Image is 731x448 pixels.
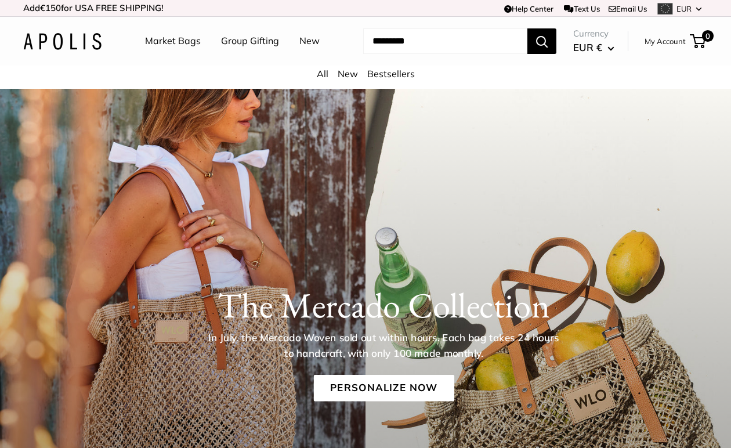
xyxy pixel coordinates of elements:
a: Email Us [609,4,647,13]
h1: The Mercado Collection [59,284,709,326]
button: Search [527,28,556,54]
a: Text Us [564,4,599,13]
span: Currency [573,26,614,42]
span: EUR [676,4,692,13]
span: EUR € [573,41,602,53]
a: All [317,68,328,80]
a: My Account [645,34,686,48]
input: Search... [363,28,527,54]
a: Personalize Now [313,375,454,402]
a: Market Bags [145,32,201,50]
p: In July, the Mercado Woven sold out within hours. Each bag takes 24 hours to handcraft, with only... [205,330,563,361]
span: 0 [702,30,714,42]
a: 0 [691,34,705,48]
a: Help Center [504,4,553,13]
a: Group Gifting [221,32,279,50]
span: €150 [40,2,61,13]
img: Apolis [23,33,102,50]
button: EUR € [573,38,614,57]
a: New [338,68,358,80]
a: Bestsellers [367,68,415,80]
a: New [299,32,320,50]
